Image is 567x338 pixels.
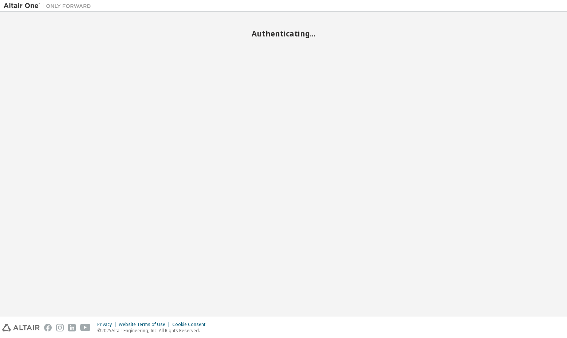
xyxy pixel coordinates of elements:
img: youtube.svg [80,324,91,331]
div: Website Terms of Use [119,322,172,327]
div: Cookie Consent [172,322,210,327]
img: facebook.svg [44,324,52,331]
img: linkedin.svg [68,324,76,331]
p: © 2025 Altair Engineering, Inc. All Rights Reserved. [97,327,210,334]
img: altair_logo.svg [2,324,40,331]
img: Altair One [4,2,95,9]
h2: Authenticating... [4,29,563,38]
div: Privacy [97,322,119,327]
img: instagram.svg [56,324,64,331]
